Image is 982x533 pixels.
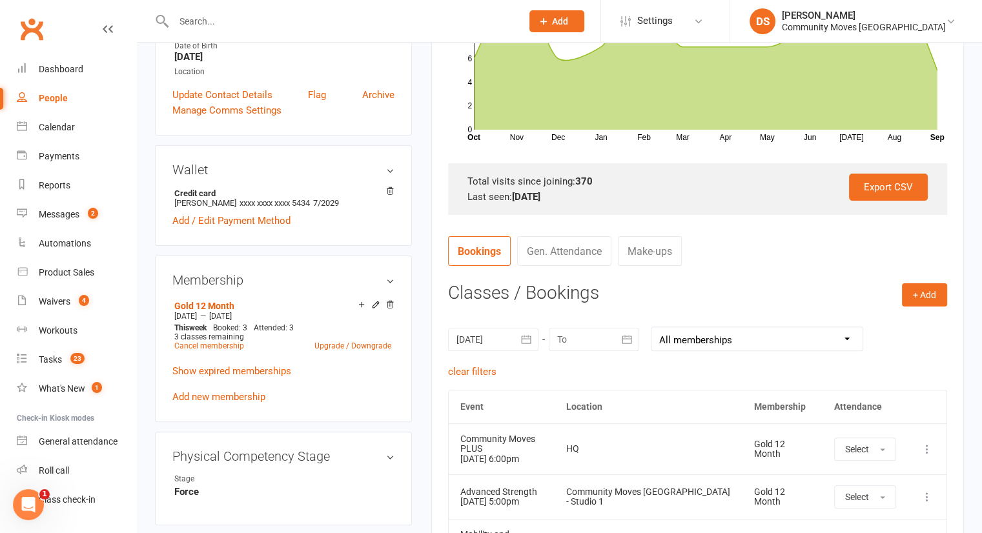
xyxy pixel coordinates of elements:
[849,174,928,201] a: Export CSV
[637,6,673,35] span: Settings
[575,176,593,187] strong: 370
[172,273,394,287] h3: Membership
[39,64,83,74] div: Dashboard
[170,12,513,30] input: Search...
[174,341,244,350] a: Cancel membership
[174,301,234,311] a: Gold 12 Month
[171,311,394,321] div: —
[92,382,102,393] span: 1
[512,191,540,203] strong: [DATE]
[39,489,50,499] span: 1
[171,323,210,332] div: week
[467,174,928,189] div: Total visits since joining:
[742,390,823,423] th: Membership
[88,208,98,219] span: 2
[39,436,118,447] div: General attendance
[449,390,555,423] th: Event
[172,103,281,118] a: Manage Comms Settings
[174,473,281,485] div: Stage
[314,341,391,350] a: Upgrade / Downgrade
[17,229,136,258] a: Automations
[39,151,79,161] div: Payments
[39,93,68,103] div: People
[172,391,265,403] a: Add new membership
[174,51,394,63] strong: [DATE]
[618,236,682,266] a: Make-ups
[449,423,555,474] td: [DATE] 6:00pm
[172,449,394,463] h3: Physical Competency Stage
[449,474,555,519] td: [DATE] 5:00pm
[39,325,77,336] div: Workouts
[529,10,584,32] button: Add
[39,122,75,132] div: Calendar
[460,487,544,497] div: Advanced Strength
[782,21,946,33] div: Community Moves [GEOGRAPHIC_DATA]
[172,365,291,377] a: Show expired memberships
[782,10,946,21] div: [PERSON_NAME]
[17,427,136,456] a: General attendance kiosk mode
[39,209,79,219] div: Messages
[313,198,339,208] span: 7/2029
[17,456,136,485] a: Roll call
[39,465,69,476] div: Roll call
[17,84,136,113] a: People
[174,66,394,78] div: Location
[754,439,811,459] div: Gold 12 Month
[174,188,388,198] strong: Credit card
[39,354,62,365] div: Tasks
[39,267,94,277] div: Product Sales
[517,236,611,266] a: Gen. Attendance
[834,437,896,461] button: Select
[174,312,197,321] span: [DATE]
[174,486,394,498] strong: Force
[240,198,310,208] span: xxxx xxxx xxxx 5434
[17,485,136,514] a: Class kiosk mode
[39,180,70,190] div: Reports
[17,200,136,229] a: Messages 2
[555,390,742,423] th: Location
[362,87,394,103] a: Archive
[174,323,189,332] span: This
[448,366,496,377] a: clear filters
[308,87,326,103] a: Flag
[17,258,136,287] a: Product Sales
[566,444,731,454] div: HQ
[448,283,947,303] h3: Classes / Bookings
[254,323,294,332] span: Attended: 3
[39,494,96,505] div: Class check-in
[448,236,511,266] a: Bookings
[70,353,85,364] span: 23
[750,8,775,34] div: DS
[174,332,244,341] span: 3 classes remaining
[17,287,136,316] a: Waivers 4
[17,345,136,374] a: Tasks 23
[467,189,928,205] div: Last seen:
[15,13,48,45] a: Clubworx
[209,312,232,321] span: [DATE]
[39,383,85,394] div: What's New
[902,283,947,307] button: + Add
[17,374,136,403] a: What's New1
[213,323,247,332] span: Booked: 3
[13,489,44,520] iframe: Intercom live chat
[823,390,908,423] th: Attendance
[845,492,869,502] span: Select
[172,87,272,103] a: Update Contact Details
[172,163,394,177] h3: Wallet
[566,487,731,507] div: Community Moves [GEOGRAPHIC_DATA] - Studio 1
[834,485,896,508] button: Select
[174,40,394,52] div: Date of Birth
[17,316,136,345] a: Workouts
[552,16,568,26] span: Add
[17,113,136,142] a: Calendar
[172,213,291,228] a: Add / Edit Payment Method
[460,434,544,454] div: Community Moves PLUS
[754,487,811,507] div: Gold 12 Month
[17,55,136,84] a: Dashboard
[39,296,70,307] div: Waivers
[79,295,89,306] span: 4
[17,142,136,171] a: Payments
[39,238,91,248] div: Automations
[17,171,136,200] a: Reports
[845,444,869,454] span: Select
